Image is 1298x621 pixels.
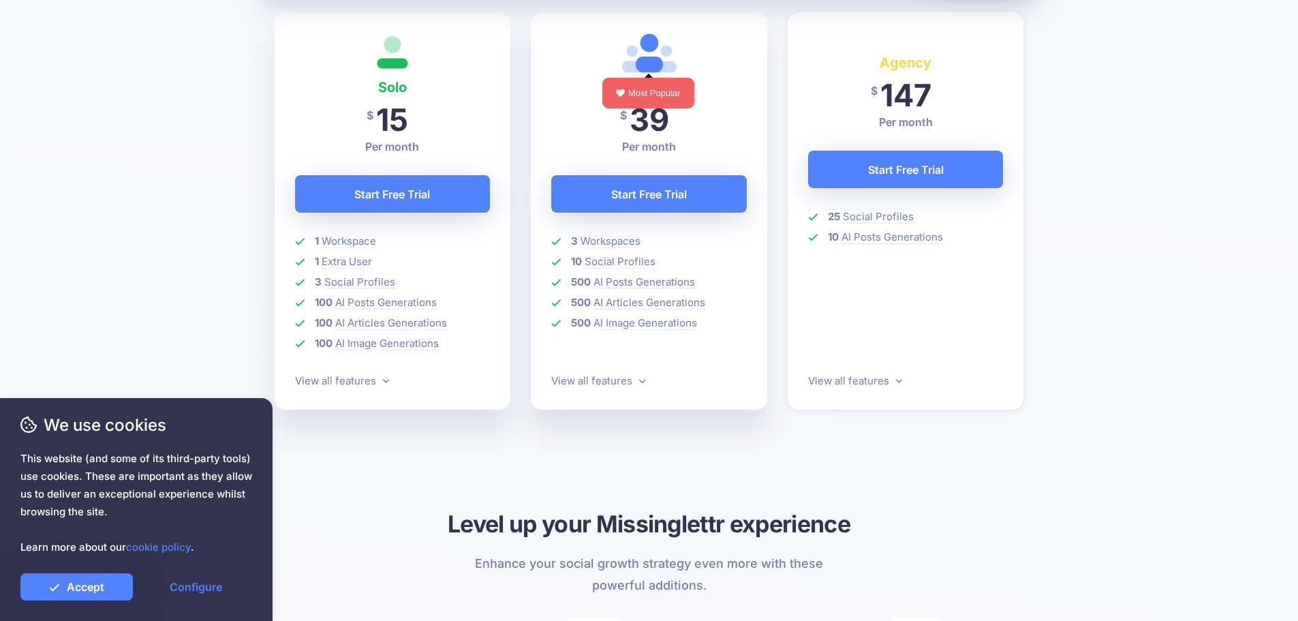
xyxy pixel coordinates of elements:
p: Per month [295,138,491,155]
span: AI Articles Generations [335,316,447,330]
a: Accept [20,573,133,601]
b: 500 [571,296,591,309]
span: Workspace [322,234,376,248]
span: AI Image Generations [335,337,439,350]
span: 15 [376,101,408,138]
span: Social Profiles [585,255,655,269]
b: 3 [315,275,322,288]
span: AI Articles Generations [593,296,705,309]
a: View all features [808,374,902,387]
b: 10 [571,255,582,268]
span: $ [367,100,373,131]
span: 39 [630,101,669,138]
span: 147 [880,76,931,114]
a: Start Free Trial [551,175,747,213]
b: 1 [315,234,319,247]
span: $ [620,100,627,131]
b: 25 [828,210,840,223]
span: Social Profiles [324,275,395,289]
span: We use cookies [20,413,252,437]
span: AI Posts Generations [335,296,437,309]
a: View all features [295,374,389,387]
h4: Solo [295,76,491,98]
span: Extra User [322,255,372,269]
span: AI Posts Generations [593,275,695,289]
p: Enhance your social growth strategy even more with these powerful additions. [467,553,831,596]
span: AI Image Generations [593,316,697,330]
a: Start Free Trial [295,175,491,213]
h3: Level up your Missinglettr experience [275,509,1024,539]
b: 3 [571,234,578,247]
span: Workspaces [581,234,640,248]
p: Per month [551,138,747,155]
span: Social Profiles [843,210,914,224]
h4: Pro [551,76,747,98]
b: 100 [315,337,333,350]
span: This website (and some of its third-party tools) use cookies. These are important as they allow u... [20,450,252,556]
b: 500 [571,275,591,288]
a: Configure [140,573,252,601]
b: 10 [828,230,839,243]
div: Most Popular [602,78,694,108]
p: Per month [808,114,1004,130]
b: 500 [571,316,591,329]
a: View all features [551,374,645,387]
h4: Agency [808,52,1004,74]
a: cookie policy [126,541,191,554]
span: AI Posts Generations [841,230,943,244]
span: $ [871,76,878,106]
b: 1 [315,255,319,268]
b: 100 [315,296,333,309]
a: Start Free Trial [808,151,1004,188]
b: 100 [315,316,333,329]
